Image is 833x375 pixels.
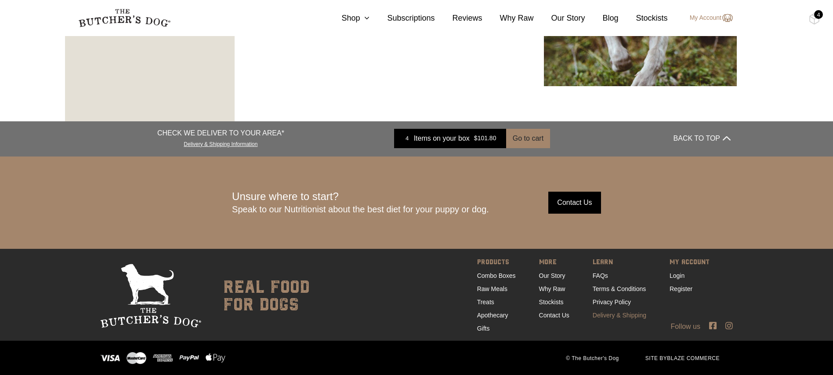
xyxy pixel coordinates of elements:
[435,12,482,24] a: Reviews
[477,285,507,292] a: Raw Meals
[809,13,820,25] img: TBD_Cart-Full.png
[324,12,369,24] a: Shop
[401,134,414,143] div: 4
[667,355,720,361] a: BLAZE COMMERCE
[157,128,284,138] p: CHECK WE DELIVER TO YOUR AREA*
[814,10,823,19] div: 4
[539,299,564,306] a: Stockists
[477,299,494,306] a: Treats
[214,264,310,328] div: real food for dogs
[506,129,550,148] button: Go to cart
[681,13,733,23] a: My Account
[539,272,565,279] a: Our Story
[394,129,506,148] a: 4 Items on your box $101.80
[65,321,768,332] div: Follow us
[414,133,470,144] span: Items on your box
[670,272,685,279] a: Login
[369,12,435,24] a: Subscriptions
[593,312,646,319] a: Delivery & Shipping
[232,190,489,215] div: Unsure where to start?
[548,192,601,214] input: Contact Us
[593,299,631,306] a: Privacy Policy
[184,139,257,147] a: Delivery & Shipping Information
[539,257,569,269] span: MORE
[534,12,585,24] a: Our Story
[632,354,733,362] span: SITE BY
[670,285,692,292] a: Register
[477,272,516,279] a: Combo Boxes
[593,257,646,269] span: LEARN
[619,12,668,24] a: Stockists
[474,135,496,142] bdi: 101.80
[553,354,632,362] span: © The Butcher's Dog
[477,325,490,332] a: Gifts
[474,135,478,142] span: $
[232,204,489,214] span: Speak to our Nutritionist about the best diet for your puppy or dog.
[593,272,608,279] a: FAQs
[674,128,731,149] button: BACK TO TOP
[477,312,508,319] a: Apothecary
[477,257,516,269] span: PRODUCTS
[539,285,565,292] a: Why Raw
[670,257,710,269] span: MY ACCOUNT
[585,12,619,24] a: Blog
[482,12,534,24] a: Why Raw
[593,285,646,292] a: Terms & Conditions
[539,312,569,319] a: Contact Us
